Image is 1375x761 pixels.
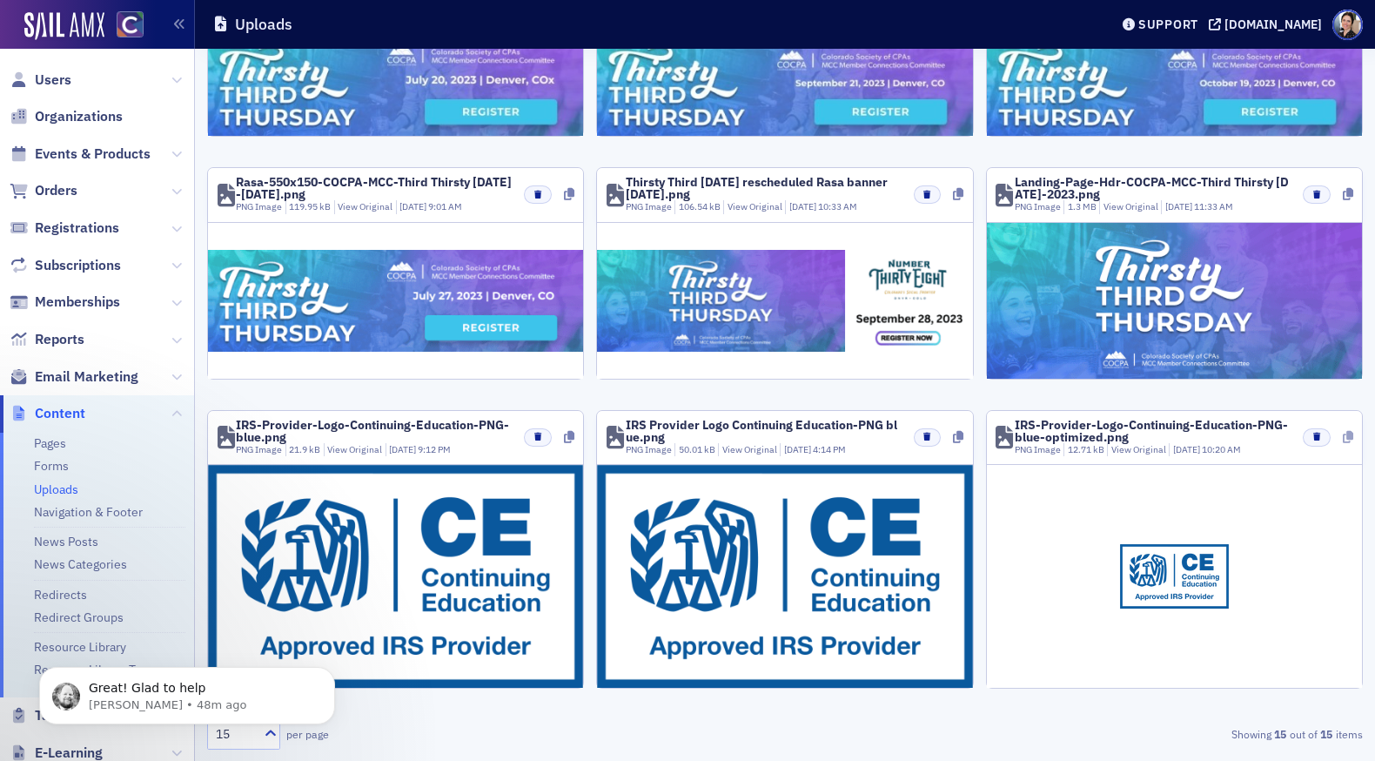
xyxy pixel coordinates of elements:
[236,200,282,214] div: PNG Image
[989,726,1363,742] div: Showing out of items
[399,200,428,212] span: [DATE]
[389,443,418,455] span: [DATE]
[285,200,332,214] div: 119.95 kB
[34,458,69,474] a: Forms
[34,587,87,603] a: Redirects
[1202,443,1241,455] span: 10:20 AM
[236,176,512,200] div: Rasa-550x150-COCPA-MCC-Third Thirsty [DATE]-[DATE].png
[327,443,382,455] a: View Original
[418,443,451,455] span: 9:12 PM
[35,181,77,200] span: Orders
[13,630,361,752] iframe: Intercom notifications message
[10,145,151,164] a: Events & Products
[35,404,85,423] span: Content
[1015,419,1291,443] div: IRS-Provider-Logo-Continuing-Education-PNG-blue-optimized.png
[34,435,66,451] a: Pages
[428,200,462,212] span: 9:01 AM
[1063,200,1097,214] div: 1.3 MB
[789,200,818,212] span: [DATE]
[34,609,124,625] a: Redirect Groups
[10,181,77,200] a: Orders
[236,419,512,443] div: IRS-Provider-Logo-Continuing-Education-PNG-blue.png
[722,443,777,455] a: View Original
[1224,17,1322,32] div: [DOMAIN_NAME]
[10,219,119,238] a: Registrations
[1318,726,1336,742] strong: 15
[34,556,127,572] a: News Categories
[117,11,144,38] img: SailAMX
[1111,443,1166,455] a: View Original
[1209,18,1328,30] button: [DOMAIN_NAME]
[1332,10,1363,40] span: Profile
[10,330,84,349] a: Reports
[236,443,282,457] div: PNG Image
[35,367,138,387] span: Email Marketing
[1063,443,1104,457] div: 12.71 kB
[35,330,84,349] span: Reports
[728,200,782,212] a: View Original
[1015,176,1291,200] div: Landing-Page-Hdr-COCPA-MCC-Third Thirsty [DATE]-2023.png
[235,14,292,35] h1: Uploads
[818,200,857,212] span: 10:33 AM
[10,404,85,423] a: Content
[10,256,121,275] a: Subscriptions
[1138,17,1198,32] div: Support
[10,71,71,90] a: Users
[24,12,104,40] img: SailAMX
[10,706,71,725] a: Tasks
[1194,200,1233,212] span: 11:33 AM
[35,256,121,275] span: Subscriptions
[674,443,715,457] div: 50.01 kB
[784,443,813,455] span: [DATE]
[626,443,672,457] div: PNG Image
[626,419,902,443] div: IRS Provider Logo Continuing Education-PNG blue.png
[674,200,721,214] div: 106.54 kB
[10,367,138,387] a: Email Marketing
[1015,443,1061,457] div: PNG Image
[34,504,143,520] a: Navigation & Footer
[35,71,71,90] span: Users
[35,107,123,126] span: Organizations
[10,293,120,312] a: Memberships
[1103,200,1158,212] a: View Original
[35,145,151,164] span: Events & Products
[1173,443,1202,455] span: [DATE]
[285,443,321,457] div: 21.9 kB
[10,107,123,126] a: Organizations
[35,293,120,312] span: Memberships
[34,534,98,549] a: News Posts
[338,200,392,212] a: View Original
[104,11,144,41] a: View Homepage
[813,443,846,455] span: 4:14 PM
[34,482,78,497] a: Uploads
[1015,200,1061,214] div: PNG Image
[1165,200,1194,212] span: [DATE]
[626,200,672,214] div: PNG Image
[35,219,119,238] span: Registrations
[626,176,902,200] div: Thirsty Third [DATE] rescheduled Rasa banner [DATE].png
[1271,726,1290,742] strong: 15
